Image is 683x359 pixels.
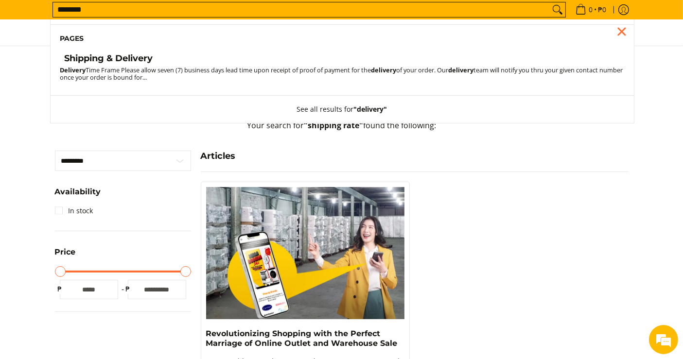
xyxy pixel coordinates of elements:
span: ₱ [55,284,65,294]
span: • [573,4,610,15]
span: ₱0 [597,6,608,13]
strong: delivery [371,66,397,74]
a: In stock [55,203,93,219]
span: ₱ [123,284,133,294]
img: checking-warehouse-sale-home-appliance-item-via-mobile-phone [206,187,404,319]
small: Time Frame Please allow seven (7) business days lead time upon receipt of proof of payment for th... [60,66,623,82]
h4: Articles [201,151,629,162]
button: See all results for"delivery" [287,96,397,123]
h6: Pages [60,34,624,43]
summary: Open [55,248,76,263]
a: Shipping & Delivery [60,53,624,67]
a: Revolutionizing Shopping with the Perfect Marriage of Online Outlet and Warehouse Sale [206,329,398,348]
strong: delivery [449,66,474,74]
strong: "shipping rate" [304,120,363,131]
span: Price [55,248,76,256]
strong: Delivery [60,66,86,74]
span: Availability [55,188,101,196]
div: Close pop up [614,24,629,39]
span: 0 [588,6,595,13]
p: Your search for found the following: [55,120,629,141]
h4: Shipping & Delivery [65,53,153,64]
button: Search [550,2,565,17]
strong: "delivery" [354,104,387,114]
summary: Open [55,188,101,203]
